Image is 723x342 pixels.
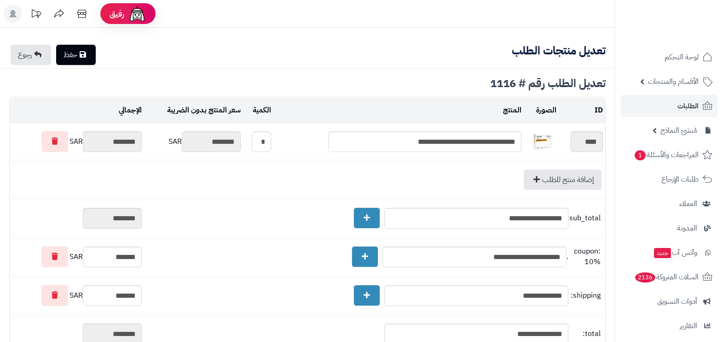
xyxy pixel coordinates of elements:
span: مُنشئ النماذج [660,124,697,137]
img: logo-2.png [660,25,714,44]
span: أدوات التسويق [657,295,697,308]
div: SAR [12,246,142,267]
span: رفيق [110,8,124,19]
a: وآتس آبجديد [621,242,717,264]
a: المدونة [621,217,717,239]
td: الصورة [524,98,559,123]
span: coupon: 10% [571,246,601,267]
a: حفظ [56,45,96,65]
span: جديد [654,248,671,258]
div: تعديل الطلب رقم # 1116 [9,78,606,89]
span: 2136 [635,272,655,283]
td: الكمية [243,98,273,123]
td: ID [559,98,605,123]
td: سعر المنتج بدون الضريبة [144,98,243,123]
img: 459618a9213f32503eb2243de56d0f16aed8-40x40.jpg [533,132,552,151]
a: أدوات التسويق [621,290,717,313]
span: الأقسام والمنتجات [648,75,699,88]
span: التقارير [680,319,697,332]
b: تعديل منتجات الطلب [512,42,606,59]
a: العملاء [621,193,717,215]
span: sub_total: [571,213,601,224]
div: . [146,246,603,267]
a: التقارير [621,315,717,337]
a: تحديثات المنصة [24,5,47,25]
a: المراجعات والأسئلة1 [621,144,717,166]
a: السلات المتروكة2136 [621,266,717,288]
span: total: [571,329,601,339]
img: ai-face.png [128,5,146,23]
div: SAR [12,131,142,152]
div: SAR [146,131,241,152]
td: الإجمالي [10,98,144,123]
a: لوحة التحكم [621,46,717,68]
span: 1 [635,150,646,160]
span: طلبات الإرجاع [661,173,699,186]
div: SAR [12,285,142,306]
a: إضافة منتج للطلب [524,170,602,190]
a: طلبات الإرجاع [621,168,717,190]
span: المدونة [677,222,697,235]
a: الطلبات [621,95,717,117]
span: لوحة التحكم [665,51,699,64]
span: وآتس آب [653,246,697,259]
span: السلات المتروكة [634,271,699,283]
span: الطلبات [677,100,699,112]
td: المنتج [273,98,524,123]
a: رجوع [11,45,51,65]
span: shipping: [571,290,601,301]
span: العملاء [679,197,697,210]
span: المراجعات والأسئلة [634,148,699,161]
